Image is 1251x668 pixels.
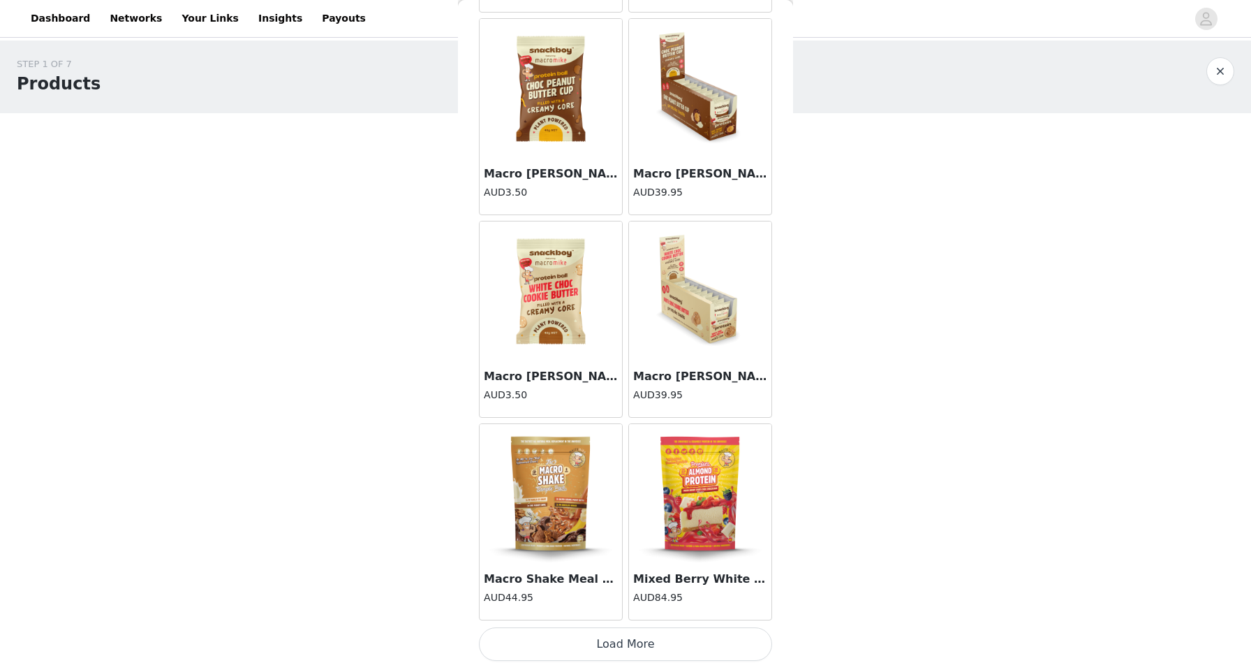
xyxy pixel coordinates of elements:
img: Macro Mike X Snackboy Choc Peanut Butter Cup Protein Ball (1 x 40g) [481,19,621,159]
a: Payouts [313,3,374,34]
h4: AUD44.95 [484,590,618,605]
h3: Macro [PERSON_NAME] Snackboy White Choc Cookie Butter Protein Ball (Box of 12 x 40g) [633,368,767,385]
h3: Macro [PERSON_NAME] Snackboy Choc Peanut Butter Cup Protein Ball (Box of 12 x 40g) [633,166,767,182]
div: STEP 1 OF 7 [17,57,101,71]
img: Macro Mike X Snackboy White Choc Cookie Butter Protein Ball (1 x 40g) [481,222,621,361]
h3: Macro [PERSON_NAME] Snackboy Choc Peanut Butter Cup Protein Ball (1 x 40g) [484,166,618,182]
h3: Mixed Berry White Choc Cheezecake Premium Almond Protein (800g Bag) [633,571,767,588]
div: avatar [1199,8,1213,30]
img: Macro Shake Meal Replacement Sample Pack - 8 x 56g Sachets [481,424,621,564]
img: Mixed Berry White Choc Cheezecake Premium Almond Protein (800g Bag) [630,424,770,564]
button: Load More [479,627,772,661]
h4: AUD39.95 [633,388,767,402]
h4: AUD84.95 [633,590,767,605]
h3: Macro [PERSON_NAME] Snackboy White Choc Cookie Butter Protein Ball (1 x 40g) [484,368,618,385]
h1: Products [17,71,101,96]
a: Networks [101,3,170,34]
h4: AUD39.95 [633,185,767,200]
img: Macro Mike X Snackboy Choc Peanut Butter Cup Protein Ball (Box of 12 x 40g) [630,19,770,159]
h4: AUD3.50 [484,185,618,200]
img: Macro Mike X Snackboy White Choc Cookie Butter Protein Ball (Box of 12 x 40g) [630,222,770,361]
h4: AUD3.50 [484,388,618,402]
a: Dashboard [22,3,98,34]
h3: Macro Shake Meal Replacement Sample Pack - 8 x 56g Sachets [484,571,618,588]
a: Your Links [173,3,247,34]
a: Insights [250,3,311,34]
